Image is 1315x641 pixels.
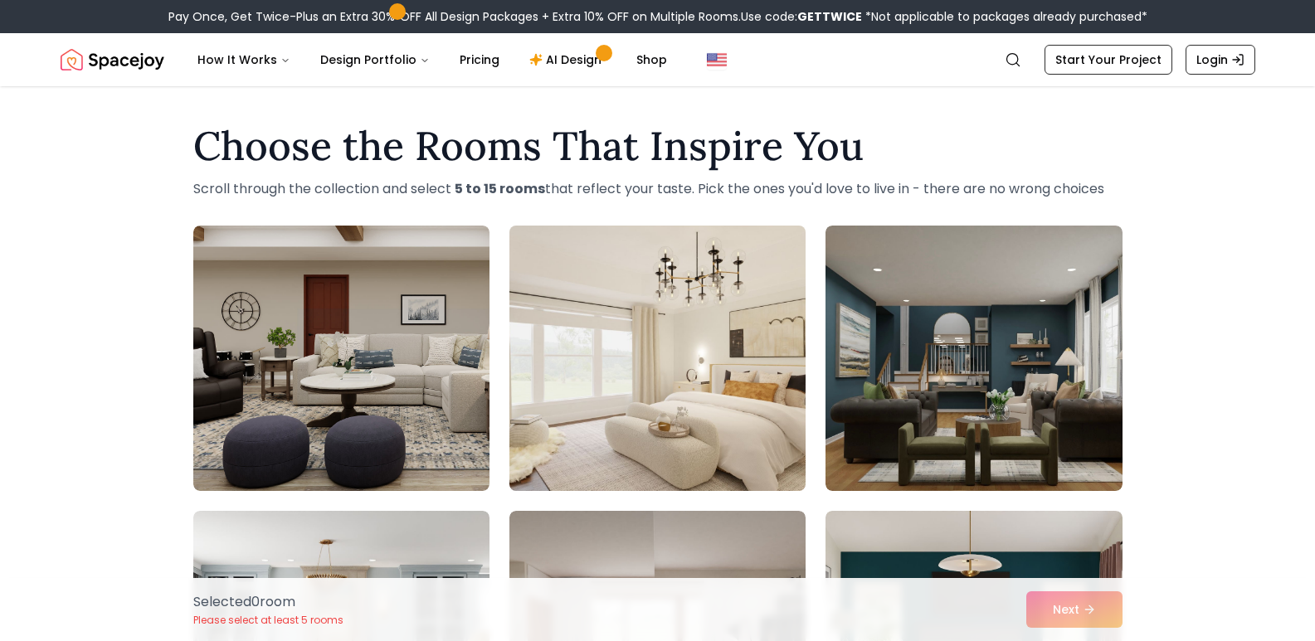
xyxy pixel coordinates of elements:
[184,43,304,76] button: How It Works
[623,43,680,76] a: Shop
[446,43,513,76] a: Pricing
[61,43,164,76] a: Spacejoy
[193,614,343,627] p: Please select at least 5 rooms
[193,226,489,491] img: Room room-1
[826,226,1122,491] img: Room room-3
[797,8,862,25] b: GETTWICE
[168,8,1147,25] div: Pay Once, Get Twice-Plus an Extra 30% OFF All Design Packages + Extra 10% OFF on Multiple Rooms.
[61,43,164,76] img: Spacejoy Logo
[516,43,620,76] a: AI Design
[862,8,1147,25] span: *Not applicable to packages already purchased*
[184,43,680,76] nav: Main
[707,50,727,70] img: United States
[1045,45,1172,75] a: Start Your Project
[741,8,862,25] span: Use code:
[307,43,443,76] button: Design Portfolio
[193,179,1123,199] p: Scroll through the collection and select that reflect your taste. Pick the ones you'd love to liv...
[193,592,343,612] p: Selected 0 room
[61,33,1255,86] nav: Global
[193,126,1123,166] h1: Choose the Rooms That Inspire You
[502,219,813,498] img: Room room-2
[455,179,545,198] strong: 5 to 15 rooms
[1186,45,1255,75] a: Login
